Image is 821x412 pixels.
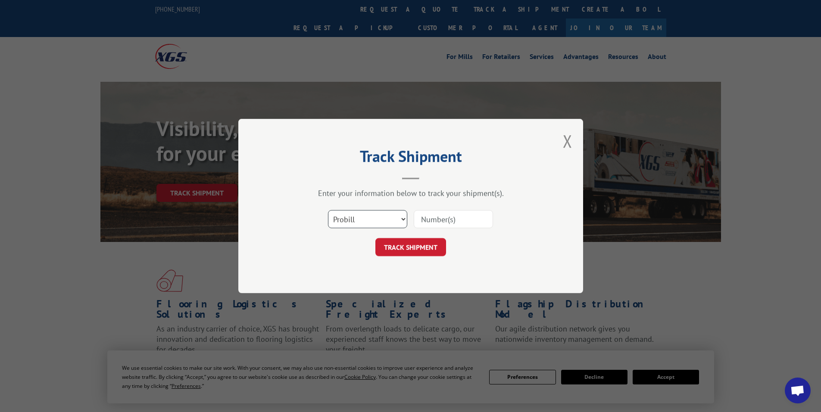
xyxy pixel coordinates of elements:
h2: Track Shipment [281,150,540,167]
input: Number(s) [414,210,493,228]
div: Open chat [785,378,811,403]
button: Close modal [563,130,572,152]
button: TRACK SHIPMENT [375,238,446,256]
div: Enter your information below to track your shipment(s). [281,188,540,198]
